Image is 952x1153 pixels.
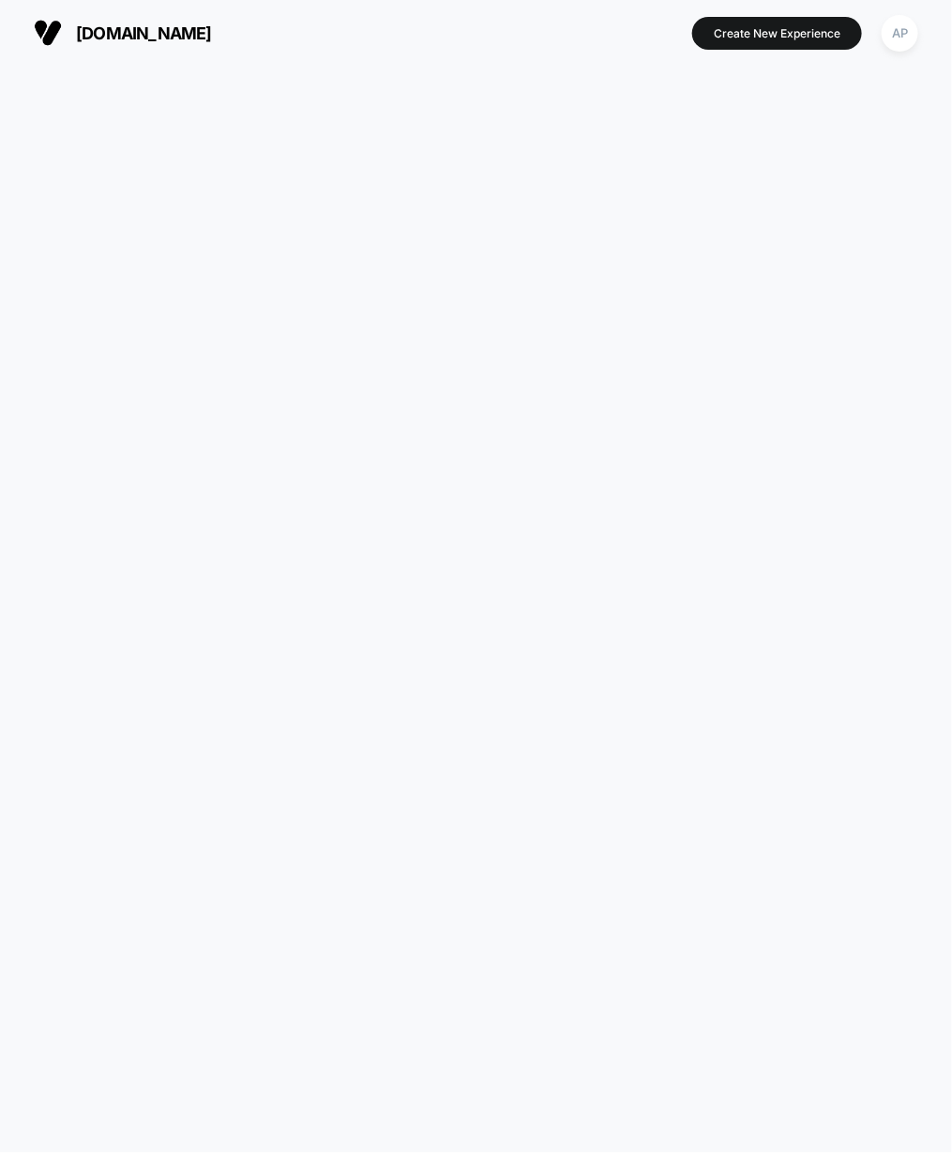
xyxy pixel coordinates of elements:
[76,23,212,43] span: [DOMAIN_NAME]
[876,14,924,53] button: AP
[34,19,62,47] img: Visually logo
[692,17,862,50] button: Create New Experience
[28,18,218,48] button: [DOMAIN_NAME]
[882,15,918,52] div: AP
